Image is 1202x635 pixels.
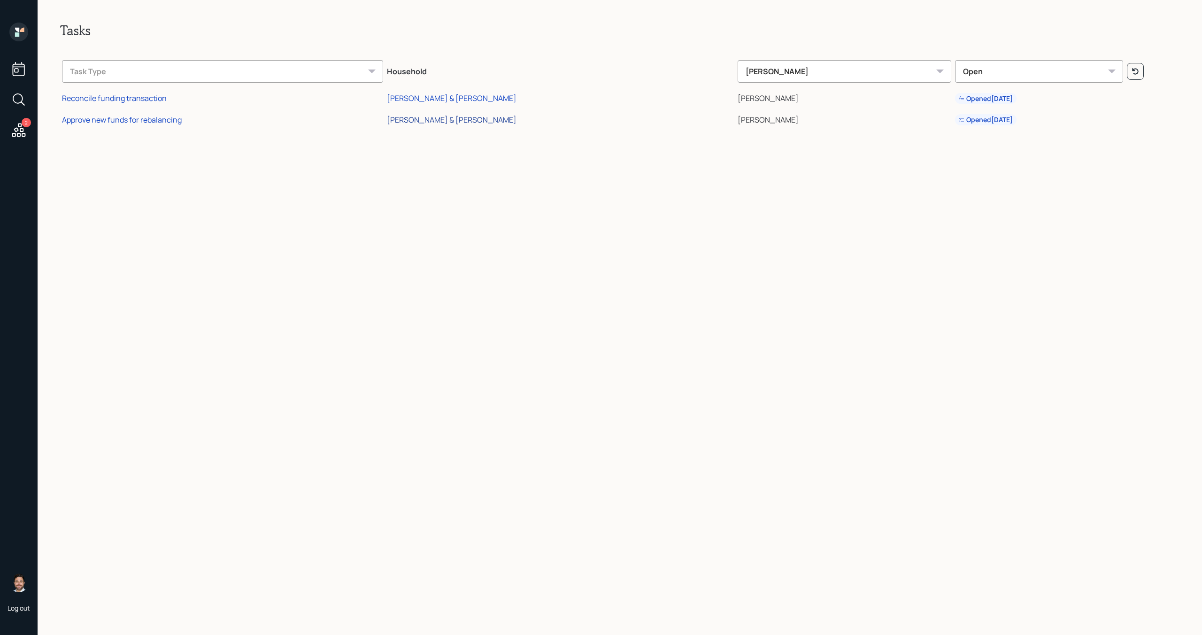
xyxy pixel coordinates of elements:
[60,23,1179,39] h2: Tasks
[736,86,953,108] td: [PERSON_NAME]
[385,54,736,86] th: Household
[62,60,383,83] div: Task Type
[387,115,516,125] div: [PERSON_NAME] & [PERSON_NAME]
[8,604,30,612] div: Log out
[9,573,28,592] img: michael-russo-headshot.png
[736,108,953,129] td: [PERSON_NAME]
[62,93,167,103] div: Reconcile funding transaction
[955,60,1123,83] div: Open
[62,115,182,125] div: Approve new funds for rebalancing
[22,118,31,127] div: 2
[959,115,1013,124] div: Opened [DATE]
[738,60,951,83] div: [PERSON_NAME]
[387,93,516,103] div: [PERSON_NAME] & [PERSON_NAME]
[959,94,1013,103] div: Opened [DATE]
